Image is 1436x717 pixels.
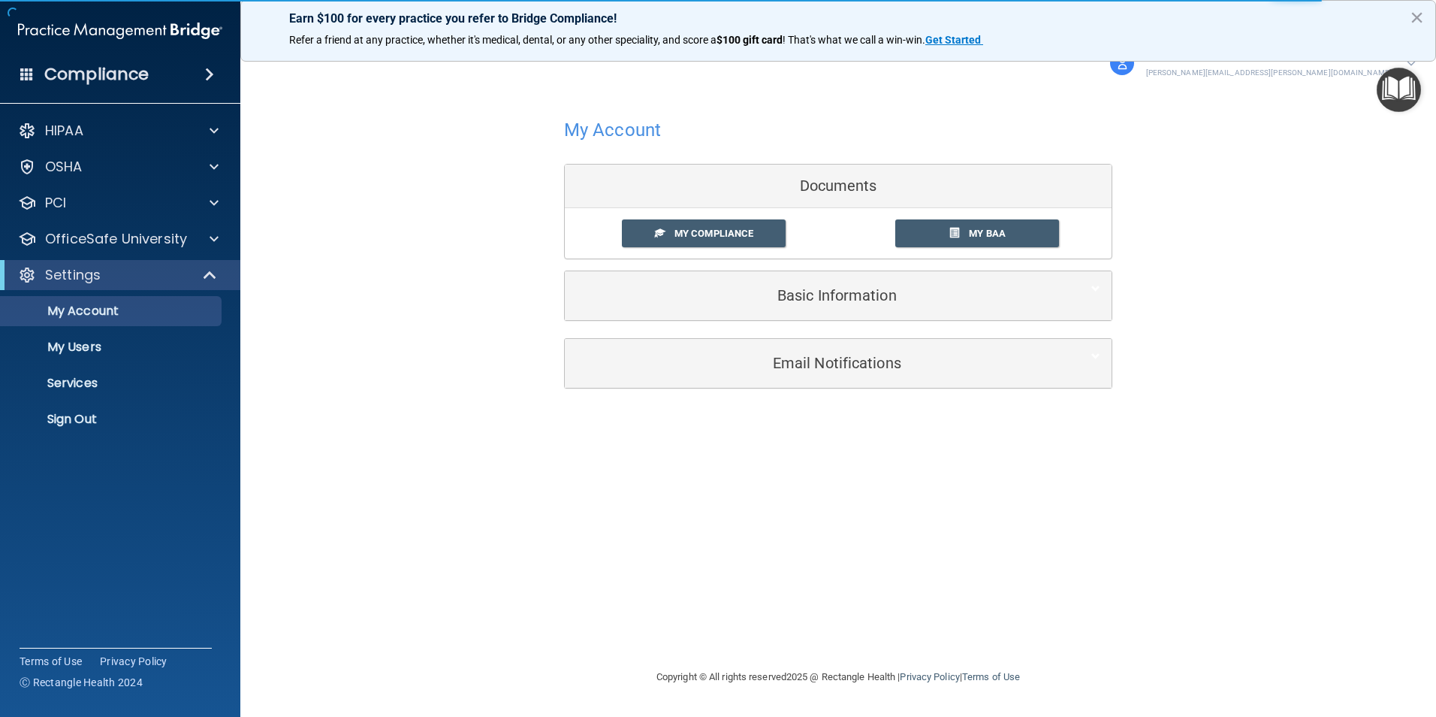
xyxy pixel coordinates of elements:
[45,194,66,212] p: PCI
[10,340,215,355] p: My Users
[18,122,219,140] a: HIPAA
[18,158,219,176] a: OSHA
[20,654,82,669] a: Terms of Use
[18,16,222,46] img: PMB logo
[289,34,716,46] span: Refer a friend at any practice, whether it's medical, dental, or any other speciality, and score a
[969,228,1006,239] span: My BAA
[565,165,1112,208] div: Documents
[576,355,1054,371] h5: Email Notifications
[1377,68,1421,112] button: Open Resource Center
[576,279,1100,313] a: Basic Information
[716,34,783,46] strong: $100 gift card
[18,266,218,284] a: Settings
[1410,5,1424,29] button: Close
[1146,66,1392,80] p: [PERSON_NAME][EMAIL_ADDRESS][PERSON_NAME][DOMAIN_NAME]
[45,158,83,176] p: OSHA
[289,11,1387,26] p: Earn $100 for every practice you refer to Bridge Compliance!
[576,346,1100,380] a: Email Notifications
[900,671,959,682] a: Privacy Policy
[10,376,215,391] p: Services
[925,34,983,46] a: Get Started
[925,34,981,46] strong: Get Started
[1407,61,1416,66] img: arrow-down.227dba2b.svg
[45,122,83,140] p: HIPAA
[20,675,143,690] span: Ⓒ Rectangle Health 2024
[100,654,167,669] a: Privacy Policy
[564,120,661,140] h4: My Account
[783,34,925,46] span: ! That's what we call a win-win.
[1110,51,1134,75] img: avatar.17b06cb7.svg
[45,230,187,248] p: OfficeSafe University
[18,194,219,212] a: PCI
[576,287,1054,304] h5: Basic Information
[18,230,219,248] a: OfficeSafe University
[10,412,215,427] p: Sign Out
[44,64,149,85] h4: Compliance
[564,653,1112,701] div: Copyright © All rights reserved 2025 @ Rectangle Health | |
[962,671,1020,682] a: Terms of Use
[674,228,753,239] span: My Compliance
[10,304,215,319] p: My Account
[45,266,101,284] p: Settings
